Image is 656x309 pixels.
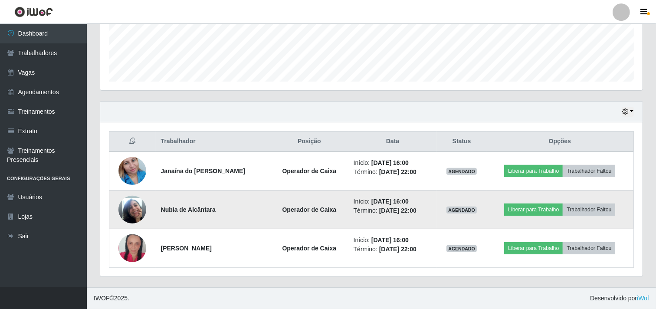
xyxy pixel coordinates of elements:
[563,242,615,254] button: Trabalhador Faltou
[446,168,477,175] span: AGENDADO
[379,207,417,214] time: [DATE] 22:00
[590,294,649,303] span: Desenvolvido por
[118,228,146,269] img: 1745067643988.jpeg
[354,197,432,206] li: Início:
[348,131,437,152] th: Data
[446,207,477,214] span: AGENDADO
[156,131,270,152] th: Trabalhador
[354,206,432,215] li: Término:
[118,146,146,196] img: 1681680299793.jpeg
[282,168,337,174] strong: Operador de Caixa
[270,131,348,152] th: Posição
[371,237,409,243] time: [DATE] 16:00
[118,185,146,234] img: 1743966945864.jpeg
[371,198,409,205] time: [DATE] 16:00
[94,294,129,303] span: © 2025 .
[94,295,110,302] span: IWOF
[282,245,337,252] strong: Operador de Caixa
[161,245,212,252] strong: [PERSON_NAME]
[437,131,486,152] th: Status
[161,206,216,213] strong: Nubia de Alcântara
[379,168,417,175] time: [DATE] 22:00
[563,165,615,177] button: Trabalhador Faltou
[563,204,615,216] button: Trabalhador Faltou
[354,158,432,168] li: Início:
[354,168,432,177] li: Término:
[282,206,337,213] strong: Operador de Caixa
[637,295,649,302] a: iWof
[14,7,53,17] img: CoreUI Logo
[504,165,563,177] button: Liberar para Trabalho
[504,242,563,254] button: Liberar para Trabalho
[446,245,477,252] span: AGENDADO
[379,246,417,253] time: [DATE] 22:00
[371,159,409,166] time: [DATE] 16:00
[354,245,432,254] li: Término:
[354,236,432,245] li: Início:
[161,168,245,174] strong: Janaína do [PERSON_NAME]
[486,131,634,152] th: Opções
[504,204,563,216] button: Liberar para Trabalho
